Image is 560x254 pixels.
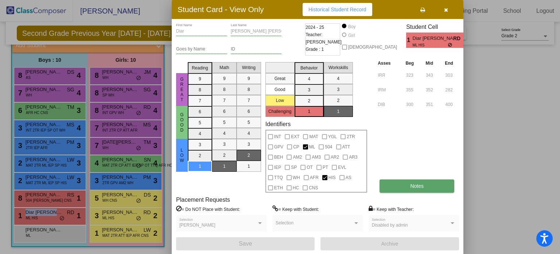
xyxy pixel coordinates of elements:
[176,196,230,203] label: Placement Requests
[265,121,291,128] label: Identifiers
[274,153,283,162] span: BEH
[291,163,297,172] span: SP
[309,183,318,192] span: CNS
[338,163,346,172] span: EVL
[309,132,318,141] span: MAT
[176,47,227,52] input: goes by name
[293,143,299,151] span: CP
[293,173,300,182] span: WH
[303,3,372,16] button: Historical Student Record
[346,173,351,182] span: AS
[179,112,185,133] span: Good
[274,143,283,151] span: GPV
[342,143,350,151] span: ATT
[328,132,337,141] span: YGL
[274,173,283,182] span: TTQ
[420,59,439,67] th: Mid
[331,153,339,162] span: AR2
[348,23,356,30] div: Boy
[328,173,336,182] span: HIS
[176,237,315,250] button: Save
[413,35,453,42] span: Diar [PERSON_NAME] [PERSON_NAME]
[306,31,342,46] span: Teacher: [PERSON_NAME]
[307,163,313,172] span: OT
[306,46,324,53] span: Grade : 1
[369,205,414,213] label: = Keep with Teacher:
[310,173,319,182] span: AFR
[349,153,357,162] span: AR3
[406,36,412,45] span: 1
[274,163,281,172] span: IEP
[372,223,408,228] span: Disabled by admin
[323,163,328,172] span: PT
[410,183,424,189] span: Notes
[378,70,398,81] input: assessment
[293,153,302,162] span: AM2
[439,59,459,67] th: End
[348,43,397,52] span: [DEMOGRAPHIC_DATA]
[308,7,366,12] span: Historical Student Record
[378,84,398,95] input: assessment
[378,99,398,110] input: assessment
[463,36,470,45] span: 1
[274,183,283,192] span: ETH
[179,223,215,228] span: [PERSON_NAME]
[272,205,319,213] label: = Keep with Student:
[413,42,448,48] span: ML HIS
[348,32,355,39] div: Girl
[325,143,332,151] span: 504
[381,241,398,247] span: Archive
[400,59,420,67] th: Beg
[176,205,240,213] label: = Do NOT Place with Student:
[291,132,299,141] span: EXT
[274,132,281,141] span: INT
[453,35,463,42] span: RD
[178,5,264,14] h3: Student Card - View Only
[309,143,315,151] span: ML
[376,59,400,67] th: Asses
[406,23,470,30] h3: Student Cell
[312,153,321,162] span: AM3
[347,132,355,141] span: 2TR
[239,240,252,247] span: Save
[179,148,185,163] span: Low
[380,179,454,193] button: Notes
[179,77,185,102] span: Great
[320,237,459,250] button: Archive
[306,24,324,31] span: 2024 - 25
[293,183,299,192] span: HC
